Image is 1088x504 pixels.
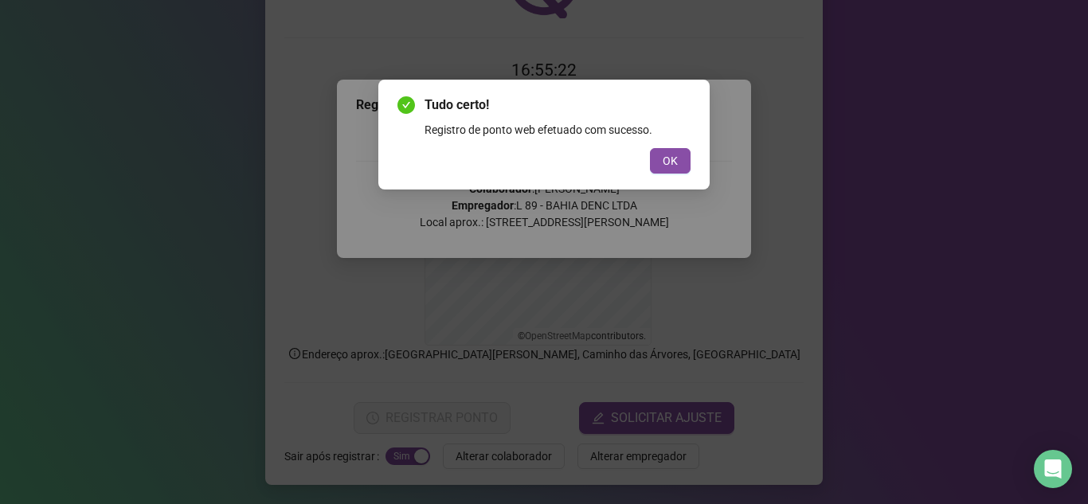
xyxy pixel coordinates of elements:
div: Registro de ponto web efetuado com sucesso. [425,121,691,139]
span: Tudo certo! [425,96,691,115]
span: OK [663,152,678,170]
div: Open Intercom Messenger [1034,450,1072,488]
button: OK [650,148,691,174]
span: check-circle [397,96,415,114]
